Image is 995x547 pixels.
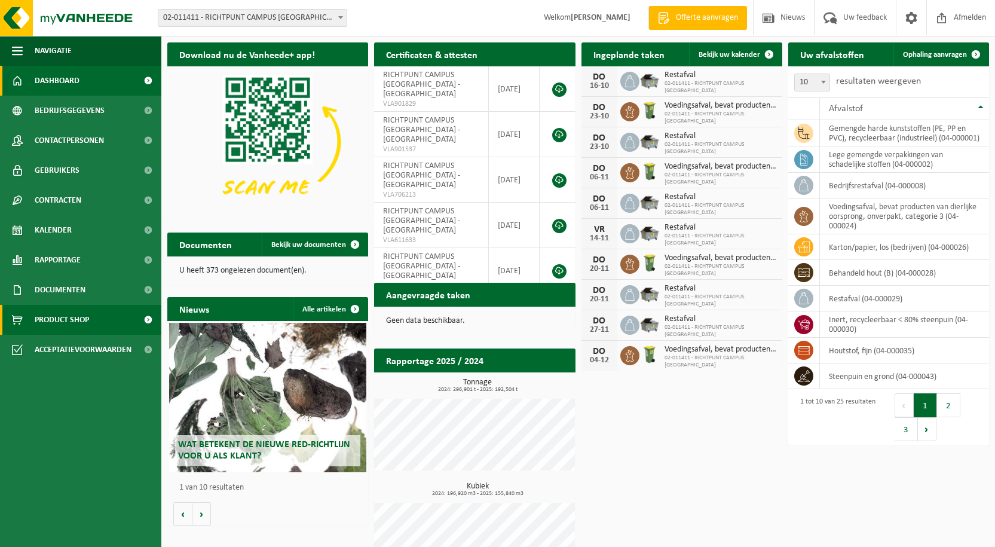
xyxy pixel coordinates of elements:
span: VLA706213 [383,190,479,200]
span: Kalender [35,215,72,245]
span: 02-011411 - RICHTPUNT CAMPUS [GEOGRAPHIC_DATA] [665,294,776,308]
span: 2024: 296,901 t - 2025: 192,504 t [380,387,575,393]
span: Restafval [665,284,776,294]
img: WB-5000-GAL-GY-01 [639,283,660,304]
h2: Documenten [167,233,244,256]
span: 02-011411 - RICHTPUNT CAMPUS [GEOGRAPHIC_DATA] [665,324,776,338]
td: steenpuin en grond (04-000043) [820,363,989,389]
td: [DATE] [489,112,540,157]
h3: Kubiek [380,482,575,497]
div: DO [587,316,611,326]
h2: Rapportage 2025 / 2024 [374,349,495,372]
span: Bedrijfsgegevens [35,96,105,126]
span: RICHTPUNT CAMPUS [GEOGRAPHIC_DATA] - [GEOGRAPHIC_DATA] [383,116,460,144]
td: gemengde harde kunststoffen (PE, PP en PVC), recycleerbaar (industrieel) (04-000001) [820,120,989,146]
div: 06-11 [587,204,611,212]
div: DO [587,286,611,295]
img: WB-0140-HPE-GN-50 [639,253,660,273]
span: Rapportage [35,245,81,275]
td: restafval (04-000029) [820,286,989,311]
div: 1 tot 10 van 25 resultaten [794,392,875,442]
td: [DATE] [489,66,540,112]
img: WB-5000-GAL-GY-01 [639,192,660,212]
span: Wat betekent de nieuwe RED-richtlijn voor u als klant? [178,440,350,461]
div: DO [587,133,611,143]
span: Ophaling aanvragen [903,51,967,59]
span: Dashboard [35,66,79,96]
div: 14-11 [587,234,611,243]
td: [DATE] [489,248,540,294]
span: Voedingsafval, bevat producten van dierlijke oorsprong, onverpakt, categorie 3 [665,101,776,111]
span: Contactpersonen [35,126,104,155]
span: 02-011411 - RICHTPUNT CAMPUS [GEOGRAPHIC_DATA] [665,141,776,155]
button: Volgende [192,502,211,526]
button: Previous [895,393,914,417]
span: Bekijk uw documenten [271,241,346,249]
img: Download de VHEPlus App [167,66,368,217]
button: 2 [937,393,960,417]
td: [DATE] [489,157,540,203]
h2: Nieuws [167,297,221,320]
div: 20-11 [587,295,611,304]
span: 02-011411 - RICHTPUNT CAMPUS [GEOGRAPHIC_DATA] [665,233,776,247]
span: VLA901537 [383,145,479,154]
img: WB-0140-HPE-GN-50 [639,161,660,182]
a: Bekijk uw kalender [689,42,781,66]
span: 02-011411 - RICHTPUNT CAMPUS EEKLO - EEKLO [158,9,347,27]
span: Restafval [665,223,776,233]
span: Afvalstof [829,104,863,114]
td: bedrijfsrestafval (04-000008) [820,173,989,198]
span: 02-011411 - RICHTPUNT CAMPUS [GEOGRAPHIC_DATA] [665,111,776,125]
p: Geen data beschikbaar. [386,317,563,325]
span: Offerte aanvragen [673,12,741,24]
div: 27-11 [587,326,611,334]
button: 3 [895,417,918,441]
div: 16-10 [587,82,611,90]
span: Voedingsafval, bevat producten van dierlijke oorsprong, onverpakt, categorie 3 [665,345,776,355]
div: DO [587,72,611,82]
img: WB-5000-GAL-GY-01 [639,131,660,151]
div: DO [587,347,611,356]
span: RICHTPUNT CAMPUS [GEOGRAPHIC_DATA] - [GEOGRAPHIC_DATA] [383,71,460,99]
span: 02-011411 - RICHTPUNT CAMPUS [GEOGRAPHIC_DATA] [665,355,776,369]
span: Product Shop [35,305,89,335]
span: Restafval [665,192,776,202]
label: resultaten weergeven [836,77,921,86]
img: WB-0140-HPE-GN-50 [639,100,660,121]
div: 23-10 [587,112,611,121]
img: WB-5000-GAL-GY-01 [639,314,660,334]
td: houtstof, fijn (04-000035) [820,338,989,363]
p: 1 van 10 resultaten [179,484,362,492]
span: 2024: 196,920 m3 - 2025: 155,840 m3 [380,491,575,497]
span: 02-011411 - RICHTPUNT CAMPUS [GEOGRAPHIC_DATA] [665,172,776,186]
span: Restafval [665,314,776,324]
div: DO [587,164,611,173]
span: Voedingsafval, bevat producten van dierlijke oorsprong, onverpakt, categorie 3 [665,253,776,263]
span: Restafval [665,71,776,80]
a: Wat betekent de nieuwe RED-richtlijn voor u als klant? [169,323,366,472]
img: WB-5000-GAL-GY-01 [639,70,660,90]
span: Acceptatievoorwaarden [35,335,131,365]
span: 02-011411 - RICHTPUNT CAMPUS [GEOGRAPHIC_DATA] [665,263,776,277]
h2: Uw afvalstoffen [788,42,876,66]
a: Bekijk uw documenten [262,233,367,256]
img: WB-0140-HPE-GN-50 [639,344,660,365]
td: behandeld hout (B) (04-000028) [820,260,989,286]
span: Navigatie [35,36,72,66]
td: [DATE] [489,203,540,248]
div: 06-11 [587,173,611,182]
div: DO [587,194,611,204]
td: lege gemengde verpakkingen van schadelijke stoffen (04-000002) [820,146,989,173]
h2: Ingeplande taken [581,42,676,66]
div: VR [587,225,611,234]
td: karton/papier, los (bedrijven) (04-000026) [820,234,989,260]
h3: Tonnage [380,378,575,393]
button: 1 [914,393,937,417]
span: 10 [795,74,829,91]
h2: Certificaten & attesten [374,42,489,66]
a: Offerte aanvragen [648,6,747,30]
h2: Download nu de Vanheede+ app! [167,42,327,66]
span: RICHTPUNT CAMPUS [GEOGRAPHIC_DATA] - [GEOGRAPHIC_DATA] [383,252,460,280]
span: VLA901829 [383,99,479,109]
p: U heeft 373 ongelezen document(en). [179,267,356,275]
